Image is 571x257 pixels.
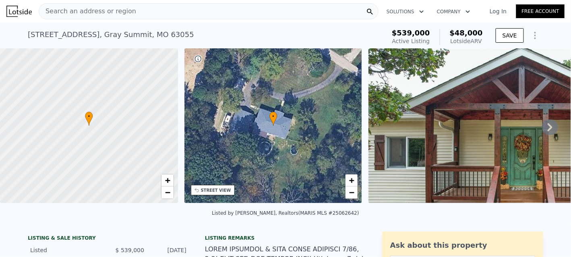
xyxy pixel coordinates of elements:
[28,29,194,40] div: [STREET_ADDRESS] , Gray Summit , MO 63055
[349,187,354,197] span: −
[345,174,358,187] a: Zoom in
[212,210,359,216] div: Listed by [PERSON_NAME], Realtors (MARIS MLS #25062642)
[205,235,366,241] div: Listing remarks
[161,187,174,199] a: Zoom out
[165,187,170,197] span: −
[28,235,189,243] div: LISTING & SALE HISTORY
[450,29,483,37] span: $48,000
[30,246,102,254] div: Listed
[349,175,354,185] span: +
[6,6,32,17] img: Lotside
[39,6,136,16] span: Search an address or region
[480,7,516,15] a: Log In
[392,38,430,44] span: Active Listing
[380,4,430,19] button: Solutions
[85,112,93,126] div: •
[392,29,430,37] span: $539,000
[151,246,186,254] div: [DATE]
[269,112,277,126] div: •
[496,28,524,43] button: SAVE
[430,4,477,19] button: Company
[201,187,231,193] div: STREET VIEW
[390,240,535,251] div: Ask about this property
[527,27,543,44] button: Show Options
[85,113,93,120] span: •
[161,174,174,187] a: Zoom in
[516,4,565,18] a: Free Account
[269,113,277,120] span: •
[165,175,170,185] span: +
[116,247,144,253] span: $ 539,000
[345,187,358,199] a: Zoom out
[450,37,483,45] div: Lotside ARV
